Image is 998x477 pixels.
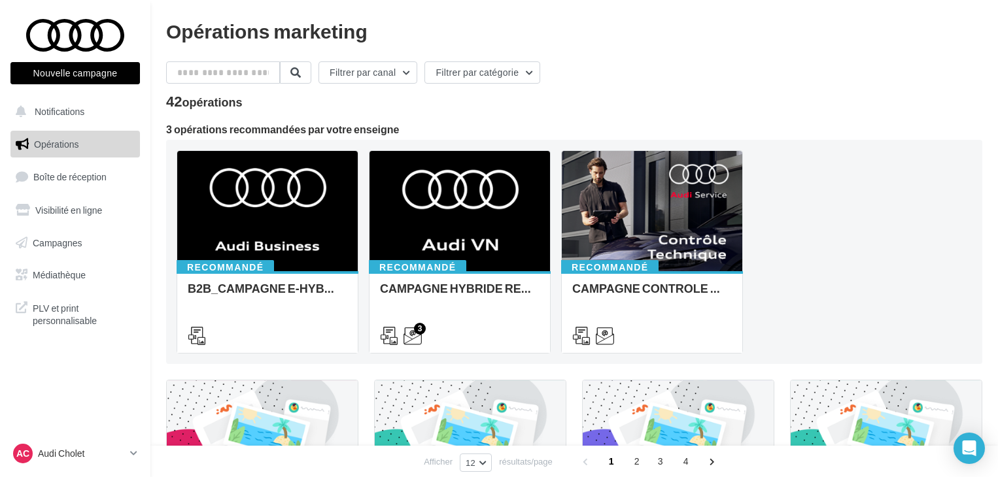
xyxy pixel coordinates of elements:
[318,61,417,84] button: Filtrer par canal
[8,163,143,191] a: Boîte de réception
[8,131,143,158] a: Opérations
[414,323,426,335] div: 3
[8,294,143,333] a: PLV et print personnalisable
[182,96,242,108] div: opérations
[33,237,82,248] span: Campagnes
[177,260,274,274] div: Recommandé
[166,94,243,108] div: 42
[8,197,143,224] a: Visibilité en ligne
[33,269,86,280] span: Médiathèque
[16,447,29,460] span: AC
[33,171,107,182] span: Boîte de réception
[380,282,540,308] div: CAMPAGNE HYBRIDE RECHARGEABLE
[35,106,84,117] span: Notifications
[954,433,985,464] div: Open Intercom Messenger
[8,261,143,289] a: Médiathèque
[10,62,140,84] button: Nouvelle campagne
[38,447,125,460] p: Audi Cholet
[10,441,140,466] a: AC Audi Cholet
[369,260,466,274] div: Recommandé
[466,457,475,468] span: 12
[33,299,135,327] span: PLV et print personnalisable
[424,61,540,84] button: Filtrer par catégorie
[34,139,78,150] span: Opérations
[166,21,982,41] div: Opérations marketing
[8,98,137,125] button: Notifications
[627,451,647,472] span: 2
[676,451,697,472] span: 4
[8,229,143,257] a: Campagnes
[650,451,671,472] span: 3
[499,455,553,468] span: résultats/page
[572,282,732,308] div: CAMPAGNE CONTROLE TECHNIQUE 25€ OCTOBRE
[561,260,659,274] div: Recommandé
[166,124,982,135] div: 3 opérations recommandées par votre enseigne
[460,453,492,472] button: 12
[35,205,102,216] span: Visibilité en ligne
[188,282,347,308] div: B2B_CAMPAGNE E-HYBRID OCTOBRE
[424,455,453,468] span: Afficher
[601,451,622,472] span: 1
